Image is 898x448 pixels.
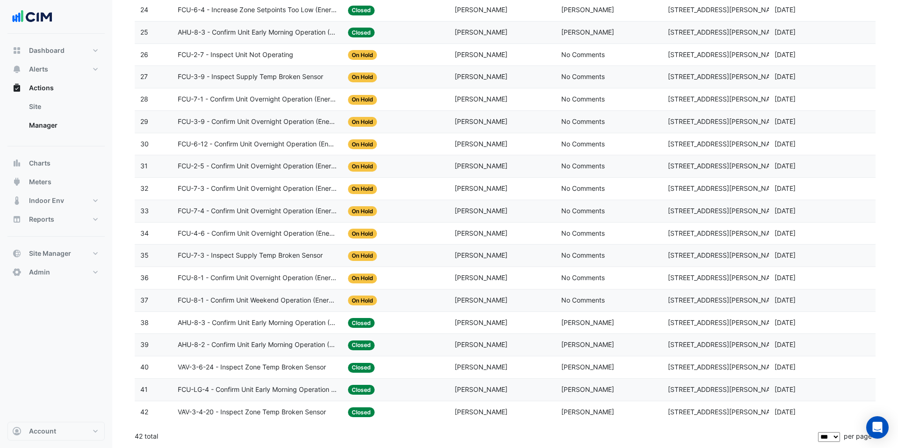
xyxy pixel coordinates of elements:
[140,184,148,192] span: 32
[22,97,105,116] a: Site
[668,162,782,170] span: [STREET_ADDRESS][PERSON_NAME]
[140,274,149,282] span: 36
[178,5,337,15] span: FCU-6-4 - Increase Zone Setpoints Too Low (Energy Saving)
[29,249,71,258] span: Site Manager
[140,229,149,237] span: 34
[7,263,105,282] button: Admin
[178,183,337,194] span: FCU-7-3 - Confirm Unit Overnight Operation (Energy Waste)
[12,46,22,55] app-icon: Dashboard
[561,6,614,14] span: [PERSON_NAME]
[455,385,507,393] span: [PERSON_NAME]
[178,116,337,127] span: FCU-3-9 - Confirm Unit Overnight Operation (Energy Waste)
[561,251,605,259] span: No Comments
[668,184,782,192] span: [STREET_ADDRESS][PERSON_NAME]
[455,72,507,80] span: [PERSON_NAME]
[348,184,377,194] span: On Hold
[561,385,614,393] span: [PERSON_NAME]
[775,28,796,36] span: 2024-02-21T13:23:58.670
[29,159,51,168] span: Charts
[11,7,53,26] img: Company Logo
[668,340,782,348] span: [STREET_ADDRESS][PERSON_NAME]
[140,408,148,416] span: 42
[561,28,614,36] span: [PERSON_NAME]
[29,426,56,436] span: Account
[561,318,614,326] span: [PERSON_NAME]
[455,340,507,348] span: [PERSON_NAME]
[668,251,782,259] span: [STREET_ADDRESS][PERSON_NAME]
[29,46,65,55] span: Dashboard
[140,140,149,148] span: 30
[178,295,337,306] span: FCU-8-1 - Confirm Unit Weekend Operation (Energy Waste)
[12,177,22,187] app-icon: Meters
[348,117,377,127] span: On Hold
[775,6,796,14] span: 2024-02-28T09:15:09.994
[178,273,337,283] span: FCU-8-1 - Confirm Unit Overnight Operation (Energy Waste)
[668,274,782,282] span: [STREET_ADDRESS][PERSON_NAME]
[866,416,889,439] div: Open Intercom Messenger
[178,250,323,261] span: FCU-7-3 - Inspect Supply Temp Broken Sensor
[561,95,605,103] span: No Comments
[12,249,22,258] app-icon: Site Manager
[140,117,148,125] span: 29
[775,184,796,192] span: 2024-02-08T08:31:06.530
[561,229,605,237] span: No Comments
[775,51,796,58] span: 2024-02-08T08:32:11.532
[775,140,796,148] span: 2024-02-08T08:31:34.468
[348,251,377,261] span: On Hold
[455,296,507,304] span: [PERSON_NAME]
[455,162,507,170] span: [PERSON_NAME]
[178,407,326,418] span: VAV-3-4-20 - Inspect Zone Temp Broken Sensor
[140,340,149,348] span: 39
[561,72,605,80] span: No Comments
[348,274,377,283] span: On Hold
[348,385,375,395] span: Closed
[29,83,54,93] span: Actions
[7,173,105,191] button: Meters
[561,363,614,371] span: [PERSON_NAME]
[7,41,105,60] button: Dashboard
[348,162,377,172] span: On Hold
[455,184,507,192] span: [PERSON_NAME]
[668,229,782,237] span: [STREET_ADDRESS][PERSON_NAME]
[29,215,54,224] span: Reports
[348,95,377,105] span: On Hold
[7,79,105,97] button: Actions
[775,408,796,416] span: 2024-01-11T10:25:54.457
[140,6,148,14] span: 24
[348,72,377,82] span: On Hold
[178,340,337,350] span: AHU-8-2 - Confirm Unit Early Morning Operation (Energy Saving)
[7,244,105,263] button: Site Manager
[140,95,148,103] span: 28
[668,363,782,371] span: [STREET_ADDRESS][PERSON_NAME]
[561,340,614,348] span: [PERSON_NAME]
[668,117,782,125] span: [STREET_ADDRESS][PERSON_NAME]
[668,408,782,416] span: [STREET_ADDRESS][PERSON_NAME]
[348,407,375,417] span: Closed
[668,28,782,36] span: [STREET_ADDRESS][PERSON_NAME]
[455,140,507,148] span: [PERSON_NAME]
[178,72,323,82] span: FCU-3-9 - Inspect Supply Temp Broken Sensor
[775,340,796,348] span: 2024-02-08T08:27:15.599
[7,191,105,210] button: Indoor Env
[7,60,105,79] button: Alerts
[140,296,148,304] span: 37
[140,385,148,393] span: 41
[668,6,782,14] span: [STREET_ADDRESS][PERSON_NAME]
[561,296,605,304] span: No Comments
[140,28,148,36] span: 25
[668,296,782,304] span: [STREET_ADDRESS][PERSON_NAME]
[561,140,605,148] span: No Comments
[455,363,507,371] span: [PERSON_NAME]
[12,267,22,277] app-icon: Admin
[178,318,337,328] span: AHU-8-3 - Confirm Unit Early Morning Operation (Energy Saving)
[775,117,796,125] span: 2024-02-08T08:31:42.242
[775,207,796,215] span: 2024-02-08T08:30:57.356
[29,196,64,205] span: Indoor Env
[561,162,605,170] span: No Comments
[178,384,337,395] span: FCU-LG-4 - Confirm Unit Early Morning Operation (Energy Saving)
[140,72,148,80] span: 27
[178,206,337,217] span: FCU-7-4 - Confirm Unit Overnight Operation (Energy Waste)
[455,28,507,36] span: [PERSON_NAME]
[348,6,375,15] span: Closed
[12,196,22,205] app-icon: Indoor Env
